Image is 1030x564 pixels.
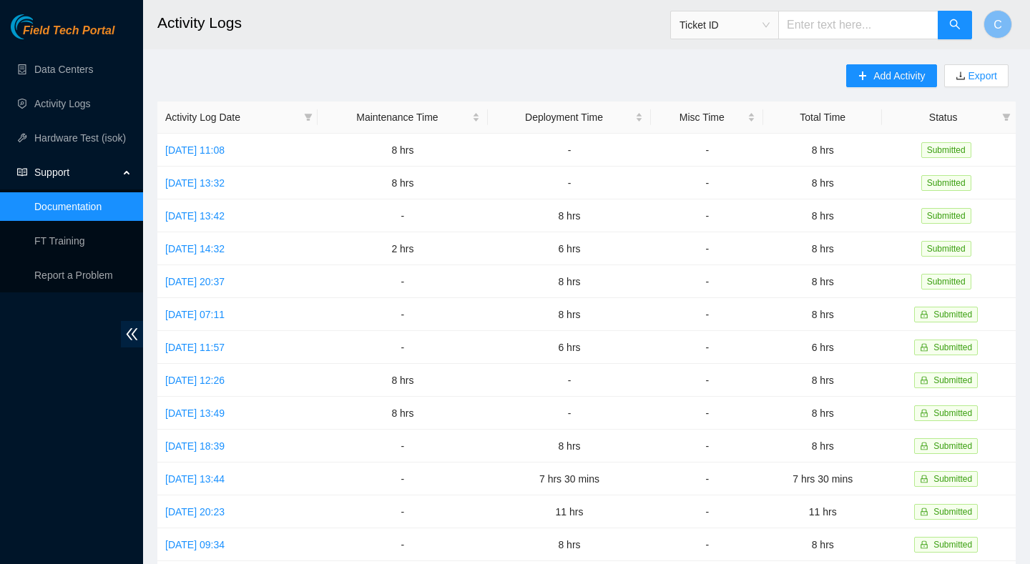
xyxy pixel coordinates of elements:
td: 8 hrs [488,430,652,462]
a: [DATE] 20:23 [165,506,225,518]
td: - [651,528,763,561]
span: Submitted [933,375,972,385]
td: 8 hrs [488,528,652,561]
span: Submitted [921,175,971,191]
span: read [17,167,27,177]
a: [DATE] 13:44 [165,473,225,485]
td: - [651,331,763,364]
span: search [949,19,961,32]
td: - [651,232,763,265]
a: Akamai TechnologiesField Tech Portal [11,26,114,44]
button: plusAdd Activity [846,64,936,87]
span: plus [858,71,868,82]
a: FT Training [34,235,85,247]
span: C [994,16,1002,34]
td: - [318,495,487,528]
span: Ticket ID [680,14,770,36]
span: Field Tech Portal [23,24,114,38]
td: - [488,167,652,199]
td: 8 hrs [763,364,882,397]
span: filter [304,113,313,122]
span: Activity Log Date [165,109,298,125]
a: [DATE] 13:49 [165,407,225,419]
a: [DATE] 11:08 [165,144,225,156]
span: Submitted [933,507,972,517]
td: 11 hrs [488,495,652,528]
span: lock [920,508,928,516]
td: - [488,364,652,397]
td: - [651,397,763,430]
span: Submitted [933,540,972,550]
button: downloadExport [944,64,1009,87]
td: 8 hrs [763,232,882,265]
span: Submitted [933,342,972,352]
td: - [318,528,487,561]
span: filter [1002,113,1011,122]
td: 8 hrs [763,528,882,561]
a: [DATE] 07:11 [165,309,225,320]
td: - [651,167,763,199]
span: Submitted [933,310,972,320]
td: - [318,331,487,364]
span: lock [920,475,928,483]
a: [DATE] 18:39 [165,440,225,452]
th: Total Time [763,102,882,134]
a: Hardware Test (isok) [34,132,126,144]
td: 8 hrs [763,397,882,430]
a: Export [966,70,997,81]
td: - [651,298,763,331]
a: Documentation [34,201,102,212]
a: [DATE] 13:32 [165,177,225,189]
td: 8 hrs [763,134,882,167]
input: Enter text here... [778,11,938,39]
span: filter [301,107,315,128]
a: [DATE] 11:57 [165,342,225,353]
span: lock [920,310,928,319]
span: Submitted [933,408,972,418]
td: 6 hrs [488,331,652,364]
td: - [651,265,763,298]
td: - [651,430,763,462]
td: - [488,134,652,167]
td: 8 hrs [763,298,882,331]
td: - [651,364,763,397]
span: lock [920,376,928,385]
span: Submitted [921,241,971,257]
button: search [938,11,972,39]
a: Data Centers [34,64,93,75]
a: [DATE] 12:26 [165,375,225,386]
td: - [651,495,763,528]
td: 7 hrs 30 mins [488,462,652,495]
span: lock [920,343,928,352]
td: - [651,134,763,167]
td: - [318,265,487,298]
span: Submitted [921,142,971,158]
span: filter [999,107,1014,128]
td: 8 hrs [763,430,882,462]
td: 8 hrs [763,265,882,298]
td: 8 hrs [488,298,652,331]
td: 8 hrs [318,134,487,167]
td: 8 hrs [318,397,487,430]
td: 8 hrs [763,199,882,232]
td: - [318,462,487,495]
span: Submitted [933,441,972,451]
span: Submitted [921,208,971,224]
td: - [488,397,652,430]
a: [DATE] 14:32 [165,243,225,254]
span: lock [920,442,928,450]
p: Report a Problem [34,261,132,290]
td: - [651,462,763,495]
span: Submitted [921,274,971,290]
td: - [318,430,487,462]
td: 2 hrs [318,232,487,265]
td: 8 hrs [488,199,652,232]
a: [DATE] 13:42 [165,210,225,222]
span: lock [920,540,928,549]
td: - [651,199,763,232]
td: - [318,298,487,331]
span: Status [890,109,996,125]
td: 7 hrs 30 mins [763,462,882,495]
a: [DATE] 20:37 [165,276,225,287]
td: 8 hrs [318,364,487,397]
